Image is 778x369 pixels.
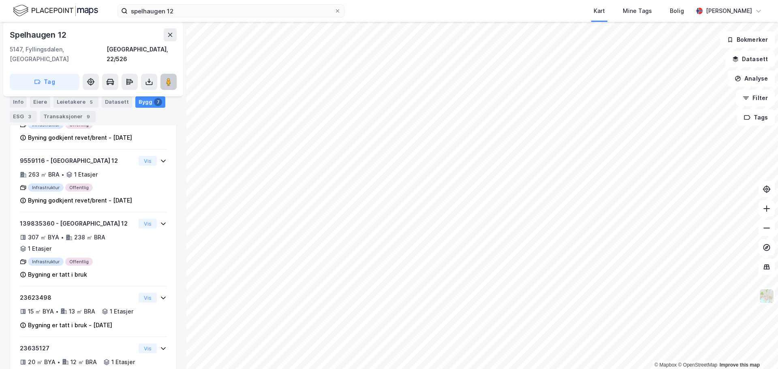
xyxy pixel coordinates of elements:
[654,362,677,368] a: Mapbox
[20,343,135,353] div: 23635127
[28,357,56,367] div: 20 ㎡ BYA
[74,232,105,242] div: 238 ㎡ BRA
[139,293,157,303] button: Vis
[57,359,60,365] div: •
[20,219,135,228] div: 139835360 - [GEOGRAPHIC_DATA] 12
[139,156,157,166] button: Vis
[13,4,98,18] img: logo.f888ab2527a4732fd821a326f86c7f29.svg
[720,32,775,48] button: Bokmerker
[87,98,95,106] div: 5
[71,357,97,367] div: 12 ㎡ BRA
[736,90,775,106] button: Filter
[135,96,165,108] div: Bygg
[107,45,177,64] div: [GEOGRAPHIC_DATA], 22/526
[154,98,162,106] div: 7
[623,6,652,16] div: Mine Tags
[61,171,64,178] div: •
[110,307,133,316] div: 1 Etasjer
[10,111,37,122] div: ESG
[28,270,87,279] div: Bygning er tatt i bruk
[728,70,775,87] button: Analyse
[128,5,334,17] input: Søk på adresse, matrikkel, gårdeiere, leietakere eller personer
[720,362,760,368] a: Improve this map
[30,96,50,108] div: Eiere
[28,133,132,143] div: Byning godkjent revet/brent - [DATE]
[28,307,54,316] div: 15 ㎡ BYA
[10,74,79,90] button: Tag
[111,357,135,367] div: 1 Etasjer
[737,109,775,126] button: Tags
[678,362,717,368] a: OpenStreetMap
[56,308,59,315] div: •
[28,320,112,330] div: Bygning er tatt i bruk - [DATE]
[61,234,64,241] div: •
[139,219,157,228] button: Vis
[102,96,132,108] div: Datasett
[10,96,27,108] div: Info
[10,28,68,41] div: Spelhaugen 12
[20,293,135,303] div: 23623498
[706,6,752,16] div: [PERSON_NAME]
[20,156,135,166] div: 9559116 - [GEOGRAPHIC_DATA] 12
[69,307,95,316] div: 13 ㎡ BRA
[737,330,778,369] iframe: Chat Widget
[28,170,60,179] div: 263 ㎡ BRA
[594,6,605,16] div: Kart
[28,196,132,205] div: Byning godkjent revet/brent - [DATE]
[725,51,775,67] button: Datasett
[26,113,34,121] div: 3
[139,343,157,353] button: Vis
[53,96,98,108] div: Leietakere
[84,113,92,121] div: 9
[670,6,684,16] div: Bolig
[737,330,778,369] div: Kontrollprogram for chat
[40,111,96,122] div: Transaksjoner
[28,232,59,242] div: 307 ㎡ BYA
[10,45,107,64] div: 5147, Fyllingsdalen, [GEOGRAPHIC_DATA]
[28,244,51,254] div: 1 Etasjer
[759,288,774,304] img: Z
[74,170,98,179] div: 1 Etasjer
